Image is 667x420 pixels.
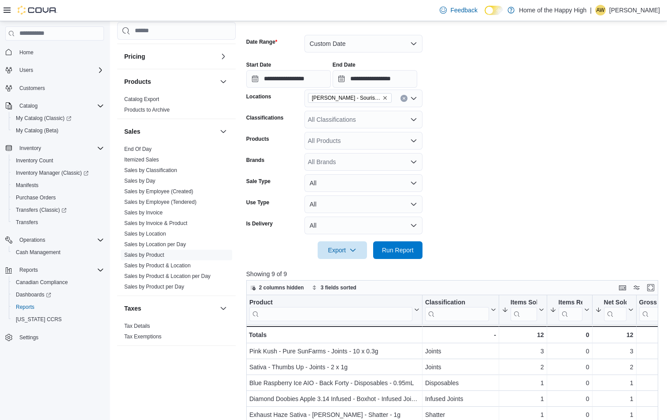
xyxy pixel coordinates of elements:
div: 0 [549,394,589,404]
a: Inventory Count [12,155,57,166]
button: Manifests [9,179,107,191]
span: Sales by Location [124,230,166,237]
span: My Catalog (Classic) [12,113,104,124]
div: Net Sold [604,298,626,307]
button: Product [249,298,419,321]
a: Sales by Employee (Created) [124,188,193,195]
div: Items Ref [558,298,582,307]
a: Inventory Manager (Classic) [12,168,92,178]
div: Sativa - Thumbs Up - Joints - 2 x 1g [249,362,419,372]
button: Clear input [400,95,408,102]
span: Reports [12,302,104,312]
button: Keyboard shortcuts [617,282,628,293]
div: Infused Joints [425,394,496,404]
span: Sales by Employee (Created) [124,188,193,195]
button: Display options [631,282,642,293]
div: Classification [425,298,489,321]
a: Sales by Product & Location per Day [124,273,211,279]
span: Purchase Orders [16,194,56,201]
div: Amanda Wheatley [595,5,606,15]
div: 0 [549,362,589,372]
button: Inventory [16,143,44,154]
div: Items Sold [511,298,537,307]
a: Products to Archive [124,107,170,113]
span: Sales by Employee (Tendered) [124,199,196,206]
span: Inventory [16,143,104,154]
span: Manifests [16,182,38,189]
button: Items Ref [549,298,589,321]
div: 3 [595,346,633,356]
span: Sales by Invoice [124,209,163,216]
button: All [304,195,422,213]
a: My Catalog (Beta) [12,125,62,136]
div: Classification [425,298,489,307]
button: Enter fullscreen [645,282,656,293]
button: Open list of options [410,116,417,123]
a: Tax Details [124,323,150,329]
div: Pink Kush - Pure SunFarms - Joints - 10 x 0.3g [249,346,419,356]
div: 2 [502,362,544,372]
input: Press the down key to open a popover containing a calendar. [246,70,331,88]
div: 1 [502,378,544,388]
span: Tax Details [124,322,150,330]
span: Estevan - Souris Avenue - Fire & Flower [308,93,392,103]
button: Cash Management [9,246,107,259]
div: 12 [502,330,544,340]
span: Inventory Count [12,155,104,166]
label: End Date [333,61,356,68]
button: Canadian Compliance [9,276,107,289]
span: Inventory Manager (Classic) [16,169,89,176]
div: Items Sold [511,298,537,321]
button: Pricing [124,52,216,61]
label: Brands [246,157,264,164]
label: Use Type [246,199,269,206]
span: Catalog Export [124,96,159,103]
div: 1 [595,378,633,388]
a: Sales by Product per Day [124,284,184,290]
button: Reports [16,265,41,275]
span: Settings [19,334,38,341]
label: Products [246,135,269,142]
button: Inventory [2,142,107,154]
span: 2 columns hidden [259,284,304,291]
h3: Taxes [124,304,141,313]
span: My Catalog (Beta) [16,127,59,134]
span: Users [19,67,33,74]
span: Transfers [16,219,38,226]
span: Transfers [12,217,104,228]
button: All [304,217,422,234]
div: 1 [595,394,633,404]
span: Transfers (Classic) [16,206,67,214]
h3: Sales [124,127,141,136]
div: 12 [595,330,633,340]
span: [US_STATE] CCRS [16,316,62,323]
a: [US_STATE] CCRS [12,314,65,325]
button: Items Sold [502,298,544,321]
span: Catalog [19,102,37,109]
label: Classifications [246,114,284,121]
button: Run Report [373,241,422,259]
a: Sales by Location [124,231,166,237]
span: Users [16,65,104,75]
span: Sales by Product & Location [124,262,191,269]
a: Sales by Product [124,252,164,258]
button: Pricing [218,51,229,62]
a: My Catalog (Classic) [9,112,107,124]
h3: Pricing [124,52,145,61]
button: Transfers [9,216,107,229]
span: AW [596,5,604,15]
span: My Catalog (Beta) [12,125,104,136]
span: Manifests [12,180,104,191]
button: Operations [16,235,49,245]
img: Cova [18,6,57,15]
span: End Of Day [124,146,152,153]
div: 0 [549,409,589,420]
span: Sales by Location per Day [124,241,186,248]
button: Products [218,76,229,87]
a: Purchase Orders [12,192,59,203]
span: Sales by Classification [124,167,177,174]
span: Sales by Product & Location per Day [124,273,211,280]
span: Inventory Count [16,157,53,164]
